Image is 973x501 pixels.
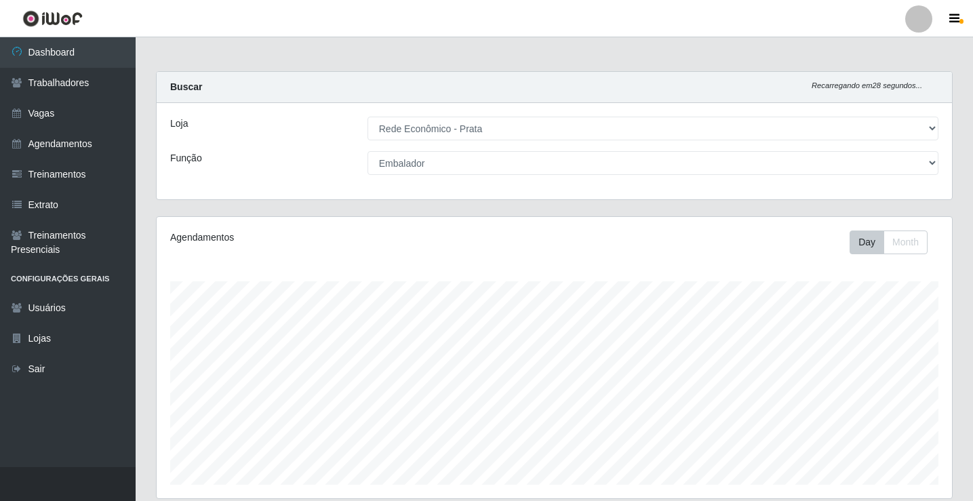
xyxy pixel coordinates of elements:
[22,10,83,27] img: CoreUI Logo
[850,231,938,254] div: Toolbar with button groups
[812,81,922,89] i: Recarregando em 28 segundos...
[170,117,188,131] label: Loja
[850,231,884,254] button: Day
[170,151,202,165] label: Função
[170,231,479,245] div: Agendamentos
[883,231,928,254] button: Month
[170,81,202,92] strong: Buscar
[850,231,928,254] div: First group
